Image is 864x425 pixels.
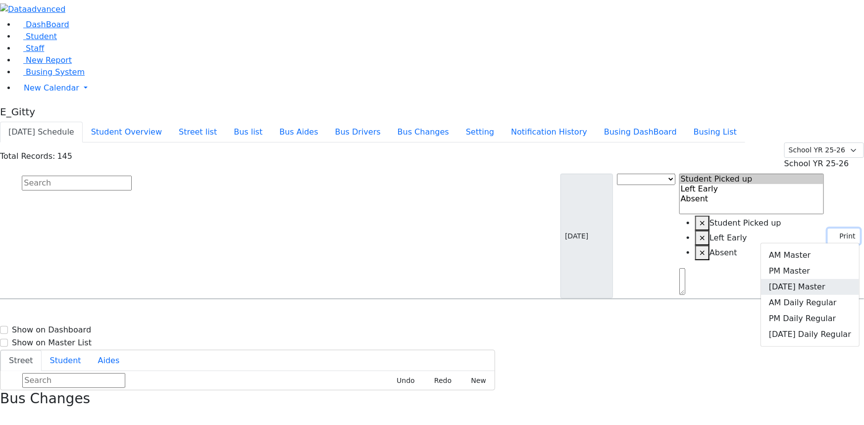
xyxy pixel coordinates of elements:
[695,216,824,231] li: Student Picked up
[389,122,457,142] button: Bus Changes
[22,176,132,190] input: Search
[699,218,706,228] span: ×
[710,233,747,242] span: Left Early
[0,371,495,390] div: Street
[26,67,85,77] span: Busing System
[42,350,90,371] button: Student
[680,184,824,194] option: Left Early
[386,373,419,388] button: Undo
[12,324,91,336] label: Show on Dashboard
[16,20,69,29] a: DashBoard
[16,44,44,53] a: Staff
[710,248,737,257] span: Absent
[699,233,706,242] span: ×
[679,268,685,295] textarea: Search
[24,83,79,93] span: New Calendar
[828,229,860,244] button: Print
[695,245,824,260] li: Absent
[761,295,859,311] a: AM Daily Regular
[761,279,859,295] a: [DATE] Master
[460,373,491,388] button: New
[170,122,225,142] button: Street list
[83,122,170,142] button: Student Overview
[680,194,824,204] option: Absent
[685,122,745,142] button: Busing List
[761,247,859,263] a: AM Master
[26,44,44,53] span: Staff
[57,151,72,161] span: 145
[761,263,859,279] a: PM Master
[16,67,85,77] a: Busing System
[695,231,710,245] button: Remove item
[695,245,710,260] button: Remove item
[710,218,781,228] span: Student Picked up
[695,216,710,231] button: Remove item
[457,122,503,142] button: Setting
[784,142,864,158] select: Default select example
[680,174,824,184] option: Student Picked up
[16,78,864,98] a: New Calendar
[761,243,860,347] div: Print
[503,122,596,142] button: Notification History
[225,122,271,142] button: Bus list
[26,32,57,41] span: Student
[26,55,72,65] span: New Report
[596,122,685,142] button: Busing DashBoard
[423,373,456,388] button: Redo
[16,55,72,65] a: New Report
[695,231,824,245] li: Left Early
[90,350,128,371] button: Aides
[16,32,57,41] a: Student
[699,248,706,257] span: ×
[784,159,849,168] span: School YR 25-26
[26,20,69,29] span: DashBoard
[0,350,42,371] button: Street
[12,337,92,349] label: Show on Master List
[327,122,389,142] button: Bus Drivers
[22,373,125,388] input: Search
[761,327,859,342] a: [DATE] Daily Regular
[761,311,859,327] a: PM Daily Regular
[271,122,326,142] button: Bus Aides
